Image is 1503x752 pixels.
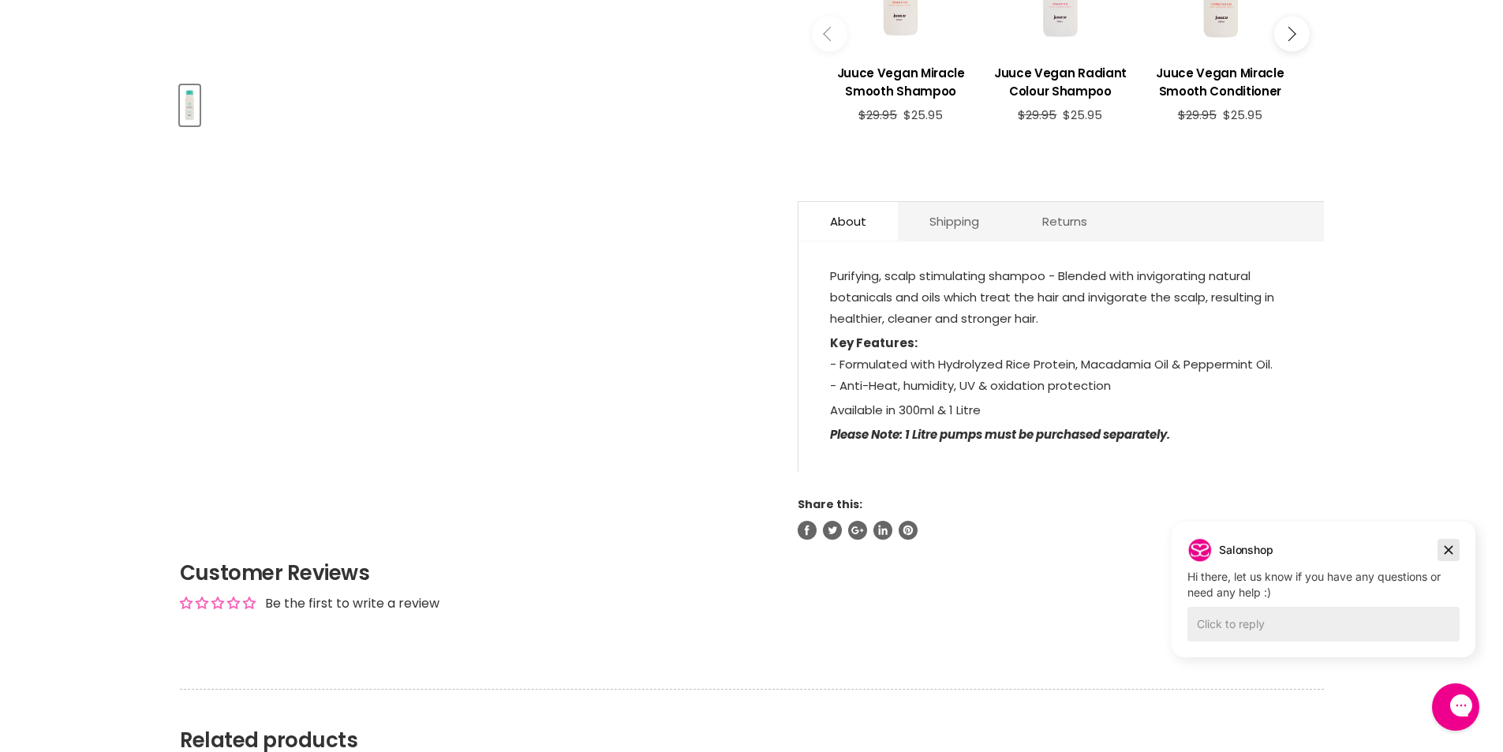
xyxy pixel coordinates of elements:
[830,335,918,351] strong: Key Features:
[798,496,862,512] span: Share this:
[989,64,1132,100] h3: Juuce Vegan Radiant Colour Shampoo
[180,85,200,125] button: Juuce Vegan Peppermint Shampoo
[1223,107,1262,123] span: $25.95
[1178,107,1217,123] span: $29.95
[1424,678,1487,736] iframe: Gorgias live chat messenger
[798,497,1324,540] aside: Share this:
[1148,64,1292,100] h3: Juuce Vegan Miracle Smooth Conditioner
[830,399,1292,424] p: Available in 300ml & 1 Litre
[178,80,772,125] div: Product thumbnails
[1063,107,1102,123] span: $25.95
[181,87,198,124] img: Juuce Vegan Peppermint Shampoo
[989,52,1132,108] a: View product:Juuce Vegan Radiant Colour Shampoo
[829,64,973,100] h3: Juuce Vegan Miracle Smooth Shampoo
[830,332,1292,399] p: - Formulated with Hydrolyzed Rice Protein, Macadamia Oil & Peppermint Oil. - Anti-Heat, humidity,...
[1148,52,1292,108] a: View product:Juuce Vegan Miracle Smooth Conditioner
[798,202,898,241] a: About
[898,202,1011,241] a: Shipping
[830,265,1292,332] p: Purifying, scalp stimulating shampoo - Blended with invigorating natural botanicals and oils whic...
[180,559,1324,587] h2: Customer Reviews
[265,595,439,612] div: Be the first to write a review
[1018,107,1056,123] span: $29.95
[829,52,973,108] a: View product:Juuce Vegan Miracle Smooth Shampoo
[903,107,943,123] span: $25.95
[1011,202,1119,241] a: Returns
[180,594,256,612] div: Average rating is 0.00 stars
[858,107,897,123] span: $29.95
[830,426,1170,443] strong: Please Note: 1 Litre pumps must be purchased separately.
[1160,519,1487,681] iframe: Gorgias live chat campaigns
